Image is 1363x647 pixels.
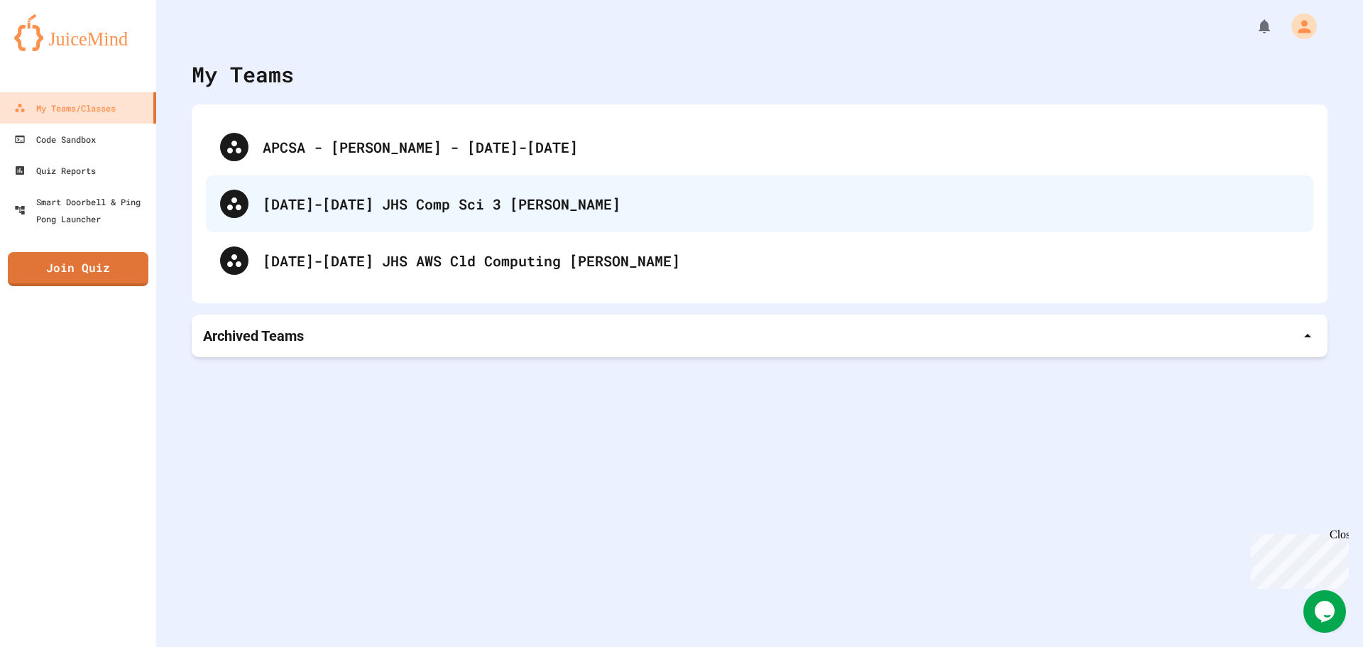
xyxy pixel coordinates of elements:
[14,162,96,179] div: Quiz Reports
[206,232,1313,289] div: [DATE]-[DATE] JHS AWS Cld Computing [PERSON_NAME]
[6,6,98,90] div: Chat with us now!Close
[1303,590,1349,633] iframe: chat widget
[206,175,1313,232] div: [DATE]-[DATE] JHS Comp Sci 3 [PERSON_NAME]
[14,131,96,148] div: Code Sandbox
[263,136,1299,158] div: APCSA - [PERSON_NAME] - [DATE]-[DATE]
[263,193,1299,214] div: [DATE]-[DATE] JHS Comp Sci 3 [PERSON_NAME]
[8,252,148,286] a: Join Quiz
[1245,528,1349,589] iframe: chat widget
[14,193,150,227] div: Smart Doorbell & Ping Pong Launcher
[14,14,142,51] img: logo-orange.svg
[1230,14,1276,38] div: My Notifications
[1276,10,1320,43] div: My Account
[192,58,294,90] div: My Teams
[14,99,116,116] div: My Teams/Classes
[203,326,304,346] p: Archived Teams
[206,119,1313,175] div: APCSA - [PERSON_NAME] - [DATE]-[DATE]
[263,250,1299,271] div: [DATE]-[DATE] JHS AWS Cld Computing [PERSON_NAME]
